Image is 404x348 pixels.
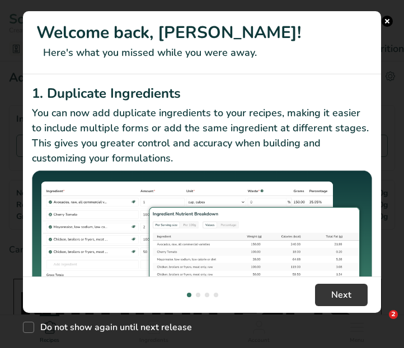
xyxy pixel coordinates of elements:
span: 2 [389,310,398,319]
h2: 1. Duplicate Ingredients [32,83,372,103]
h1: Welcome back, [PERSON_NAME]! [36,20,368,45]
span: Next [331,288,351,302]
img: Duplicate Ingredients [32,170,372,297]
iframe: Intercom live chat [366,310,393,337]
button: Next [315,284,368,306]
span: Do not show again until next release [34,322,192,333]
p: Here's what you missed while you were away. [36,45,368,60]
p: You can now add duplicate ingredients to your recipes, making it easier to include multiple forms... [32,106,372,166]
